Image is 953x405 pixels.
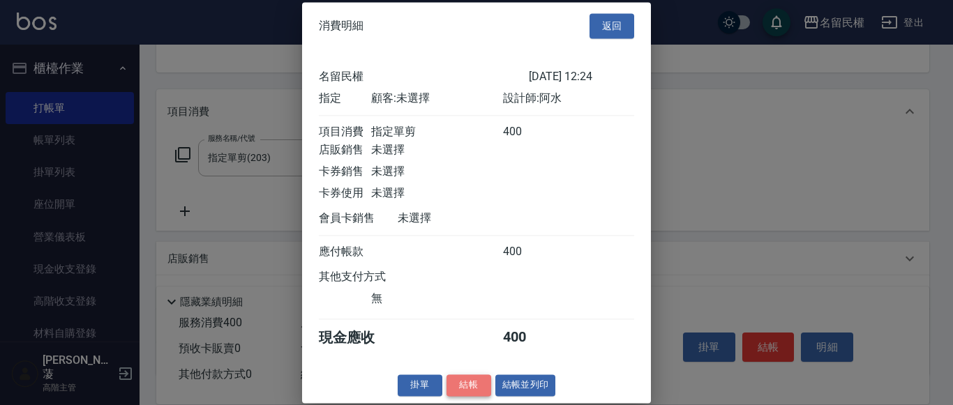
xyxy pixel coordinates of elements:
[319,143,371,158] div: 店販銷售
[371,186,502,201] div: 未選擇
[529,70,634,84] div: [DATE] 12:24
[503,91,634,106] div: 設計師: 阿水
[503,328,555,347] div: 400
[495,374,556,396] button: 結帳並列印
[319,245,371,259] div: 應付帳款
[503,125,555,139] div: 400
[319,70,529,84] div: 名留民權
[319,125,371,139] div: 項目消費
[503,245,555,259] div: 400
[319,211,398,226] div: 會員卡銷售
[371,125,502,139] div: 指定單剪
[319,19,363,33] span: 消費明細
[319,165,371,179] div: 卡券銷售
[319,270,424,284] div: 其他支付方式
[319,328,398,347] div: 現金應收
[447,374,491,396] button: 結帳
[590,13,634,39] button: 返回
[371,291,502,306] div: 無
[319,91,371,106] div: 指定
[319,186,371,201] div: 卡券使用
[371,91,502,106] div: 顧客: 未選擇
[398,374,442,396] button: 掛單
[371,165,502,179] div: 未選擇
[398,211,529,226] div: 未選擇
[371,143,502,158] div: 未選擇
